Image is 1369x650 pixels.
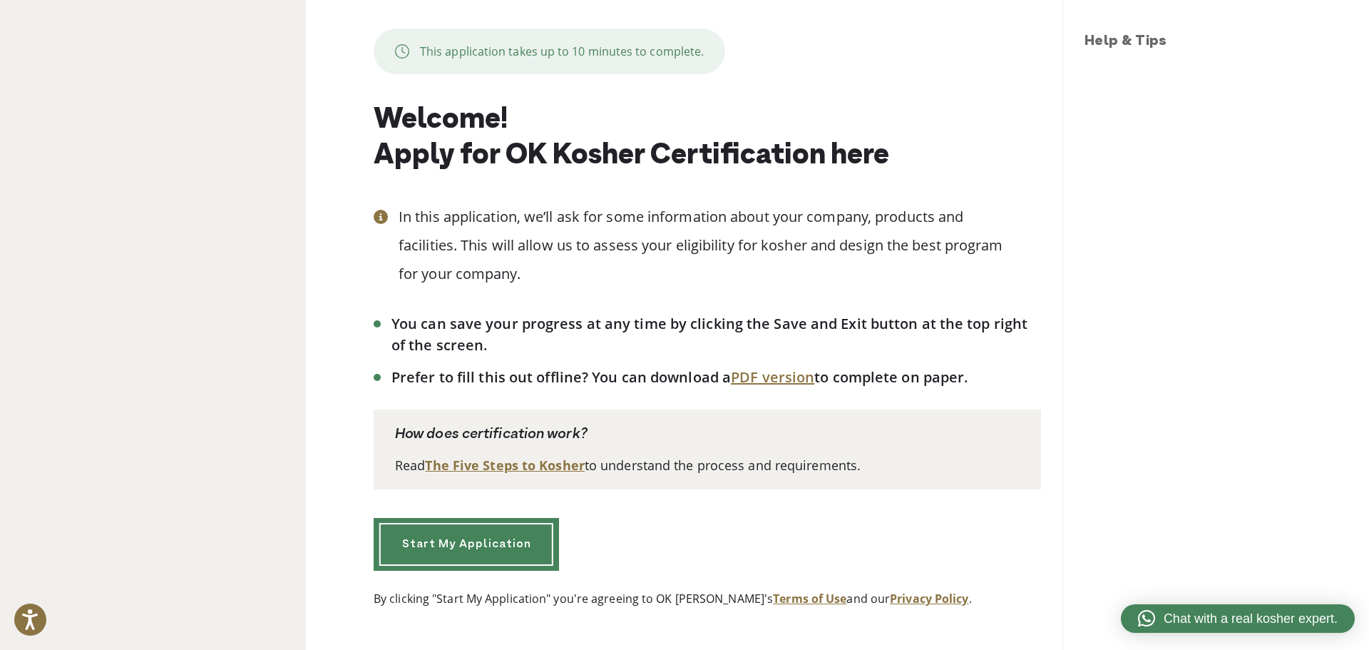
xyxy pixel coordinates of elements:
a: Chat with a real kosher expert. [1121,604,1355,633]
li: You can save your progress at any time by clicking the Save and Exit button at the top right of t... [391,313,1041,356]
p: This application takes up to 10 minutes to complete. [420,43,704,60]
li: Prefer to fill this out offline? You can download a to complete on paper. [391,367,1041,388]
a: Privacy Policy [890,591,968,606]
a: Start My Application [374,518,559,571]
a: Terms of Use [773,591,846,606]
p: Read to understand the process and requirements. [395,456,1020,475]
a: The Five Steps to Kosher [425,457,584,474]
a: PDF version [731,367,814,387]
p: How does certification work? [395,424,1020,445]
p: In this application, we’ll ask for some information about your company, products and facilities. ... [399,203,1041,288]
span: Chat with a real kosher expert. [1164,609,1338,629]
h1: Welcome! Apply for OK Kosher Certification here [374,103,1041,174]
p: By clicking "Start My Application" you're agreeing to OK [PERSON_NAME]'s and our . [374,590,1041,607]
h3: Help & Tips [1085,31,1355,53]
